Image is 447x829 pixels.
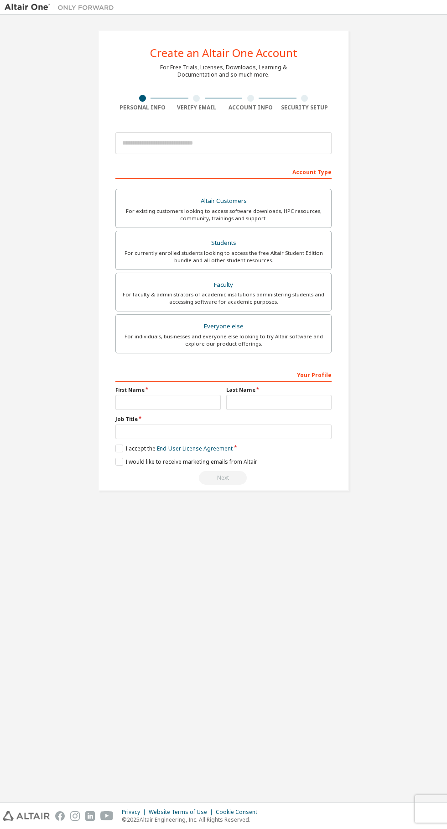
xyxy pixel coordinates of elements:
div: For currently enrolled students looking to access the free Altair Student Edition bundle and all ... [121,249,326,264]
div: For individuals, businesses and everyone else looking to try Altair software and explore our prod... [121,333,326,347]
label: First Name [115,386,221,394]
label: Job Title [115,415,332,423]
div: Security Setup [278,104,332,111]
div: Website Terms of Use [149,808,216,816]
img: Altair One [5,3,119,12]
label: Last Name [226,386,332,394]
a: End-User License Agreement [157,445,233,452]
div: Altair Customers [121,195,326,207]
img: youtube.svg [100,811,114,821]
div: Faculty [121,279,326,291]
div: Privacy [122,808,149,816]
div: Cookie Consent [216,808,263,816]
div: For existing customers looking to access software downloads, HPC resources, community, trainings ... [121,207,326,222]
div: Create an Altair One Account [150,47,297,58]
label: I accept the [115,445,233,452]
div: Account Type [115,164,332,179]
div: Students [121,237,326,249]
img: facebook.svg [55,811,65,821]
div: Your Profile [115,367,332,382]
img: linkedin.svg [85,811,95,821]
div: For faculty & administrators of academic institutions administering students and accessing softwa... [121,291,326,306]
div: Everyone else [121,320,326,333]
div: Personal Info [115,104,170,111]
p: © 2025 Altair Engineering, Inc. All Rights Reserved. [122,816,263,824]
div: Account Info [223,104,278,111]
label: I would like to receive marketing emails from Altair [115,458,257,466]
div: Verify Email [170,104,224,111]
img: altair_logo.svg [3,811,50,821]
div: Read and acccept EULA to continue [115,471,332,485]
div: For Free Trials, Licenses, Downloads, Learning & Documentation and so much more. [160,64,287,78]
img: instagram.svg [70,811,80,821]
